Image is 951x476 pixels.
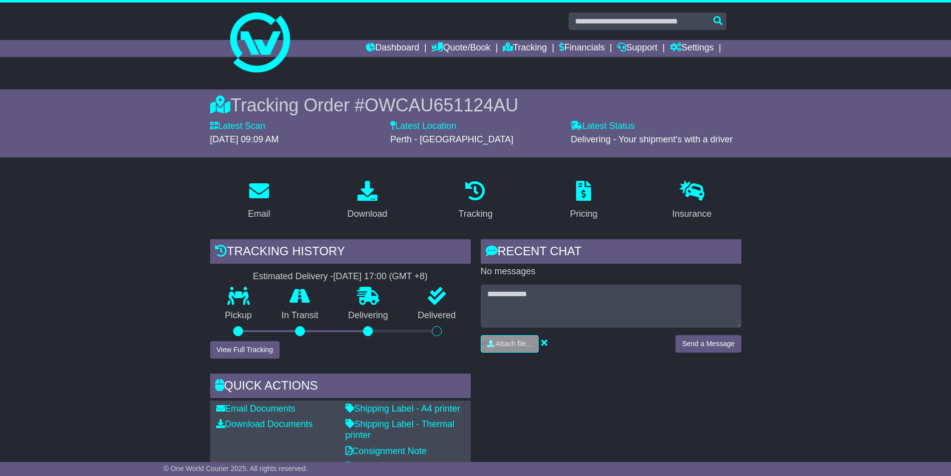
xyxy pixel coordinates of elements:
[345,419,455,440] a: Shipping Label - Thermal printer
[210,271,471,282] div: Estimated Delivery -
[345,404,460,414] a: Shipping Label - A4 printer
[617,40,657,57] a: Support
[347,207,387,221] div: Download
[210,134,279,144] span: [DATE] 09:09 AM
[366,40,419,57] a: Dashboard
[564,177,604,224] a: Pricing
[210,121,266,132] label: Latest Scan
[241,177,277,224] a: Email
[570,207,598,221] div: Pricing
[210,341,280,359] button: View Full Tracking
[210,374,471,401] div: Quick Actions
[672,207,712,221] div: Insurance
[248,207,270,221] div: Email
[403,310,471,321] p: Delivered
[390,134,513,144] span: Perth - [GEOGRAPHIC_DATA]
[364,95,518,115] span: OWCAU651124AU
[210,239,471,266] div: Tracking history
[431,40,490,57] a: Quote/Book
[345,446,427,456] a: Consignment Note
[458,207,492,221] div: Tracking
[481,239,741,266] div: RECENT CHAT
[210,310,267,321] p: Pickup
[481,266,741,277] p: No messages
[559,40,605,57] a: Financials
[333,271,428,282] div: [DATE] 17:00 (GMT +8)
[341,177,394,224] a: Download
[571,121,634,132] label: Latest Status
[452,177,499,224] a: Tracking
[503,40,547,57] a: Tracking
[675,335,741,353] button: Send a Message
[390,121,456,132] label: Latest Location
[670,40,714,57] a: Settings
[267,310,333,321] p: In Transit
[216,404,296,414] a: Email Documents
[210,94,741,116] div: Tracking Order #
[216,419,313,429] a: Download Documents
[164,465,308,473] span: © One World Courier 2025. All rights reserved.
[571,134,733,144] span: Delivering - Your shipment's with a driver
[666,177,718,224] a: Insurance
[333,310,403,321] p: Delivering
